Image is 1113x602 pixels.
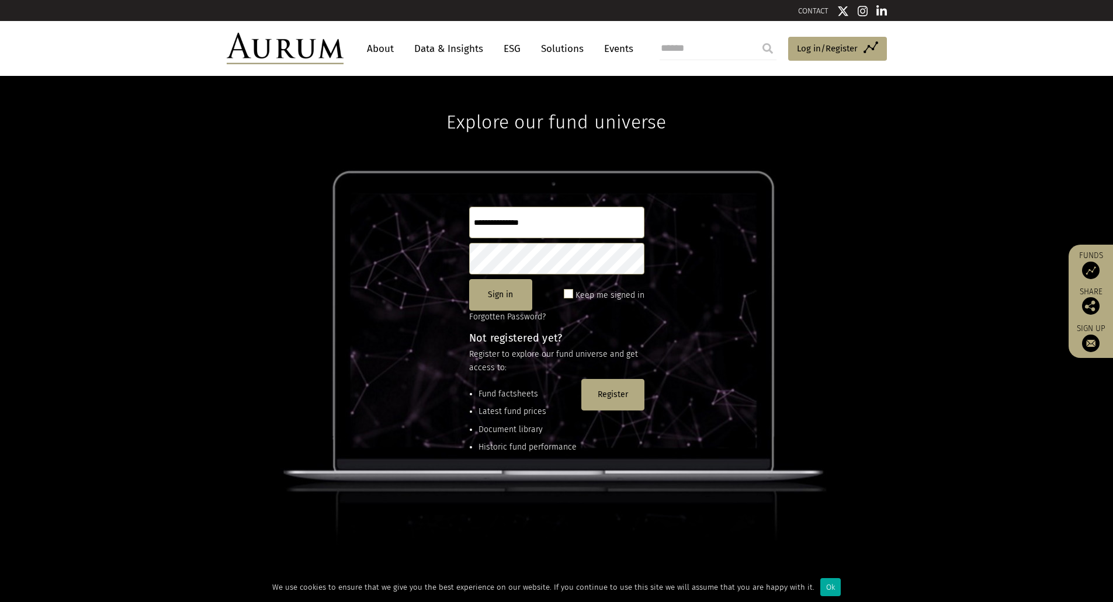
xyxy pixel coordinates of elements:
[469,333,644,343] h4: Not registered yet?
[837,5,849,17] img: Twitter icon
[469,312,546,322] a: Forgotten Password?
[575,288,644,302] label: Keep me signed in
[469,348,644,374] p: Register to explore our fund universe and get access to:
[820,578,841,596] div: Ok
[1074,323,1107,352] a: Sign up
[361,38,400,60] a: About
[479,441,577,454] li: Historic fund performance
[788,37,887,61] a: Log in/Register
[1074,250,1107,279] a: Funds
[797,41,858,55] span: Log in/Register
[479,405,577,418] li: Latest fund prices
[1082,297,1100,315] img: Share this post
[798,6,828,15] a: CONTACT
[535,38,590,60] a: Solutions
[1082,262,1100,279] img: Access Funds
[1082,335,1100,352] img: Sign up to our newsletter
[858,5,868,17] img: Instagram icon
[598,38,633,60] a: Events
[479,388,577,401] li: Fund factsheets
[498,38,526,60] a: ESG
[479,423,577,436] li: Document library
[756,37,779,60] input: Submit
[876,5,887,17] img: Linkedin icon
[581,379,644,410] button: Register
[1074,288,1107,315] div: Share
[227,33,344,64] img: Aurum
[446,76,666,133] h1: Explore our fund universe
[469,279,532,311] button: Sign in
[408,38,489,60] a: Data & Insights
